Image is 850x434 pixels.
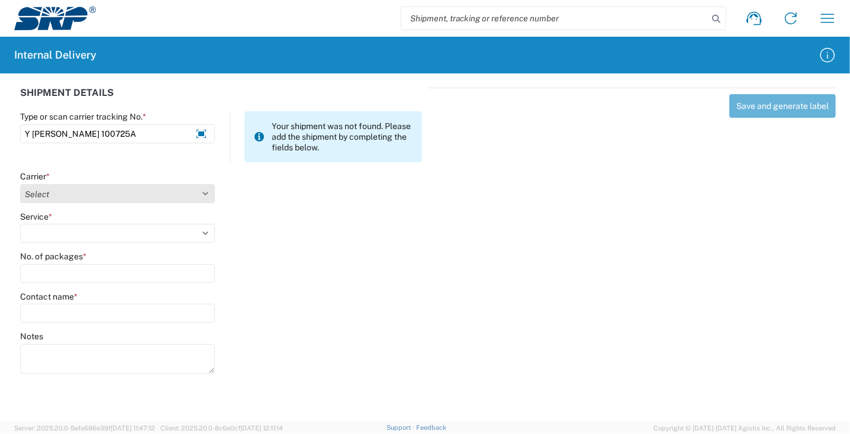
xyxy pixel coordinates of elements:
[20,331,43,342] label: Notes
[240,425,283,432] span: [DATE] 12:11:14
[416,424,446,431] a: Feedback
[20,291,78,302] label: Contact name
[20,111,146,122] label: Type or scan carrier tracking No.
[20,88,422,111] div: SHIPMENT DETAILS
[387,424,416,431] a: Support
[160,425,283,432] span: Client: 2025.20.0-8c6e0cf
[20,251,86,262] label: No. of packages
[14,425,155,432] span: Server: 2025.20.0-5efa686e39f
[20,171,50,182] label: Carrier
[14,48,96,62] h2: Internal Delivery
[272,121,413,153] span: Your shipment was not found. Please add the shipment by completing the fields below.
[14,7,96,30] img: srp
[653,423,836,433] span: Copyright © [DATE]-[DATE] Agistix Inc., All Rights Reserved
[111,425,155,432] span: [DATE] 11:47:12
[401,7,708,30] input: Shipment, tracking or reference number
[20,211,52,222] label: Service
